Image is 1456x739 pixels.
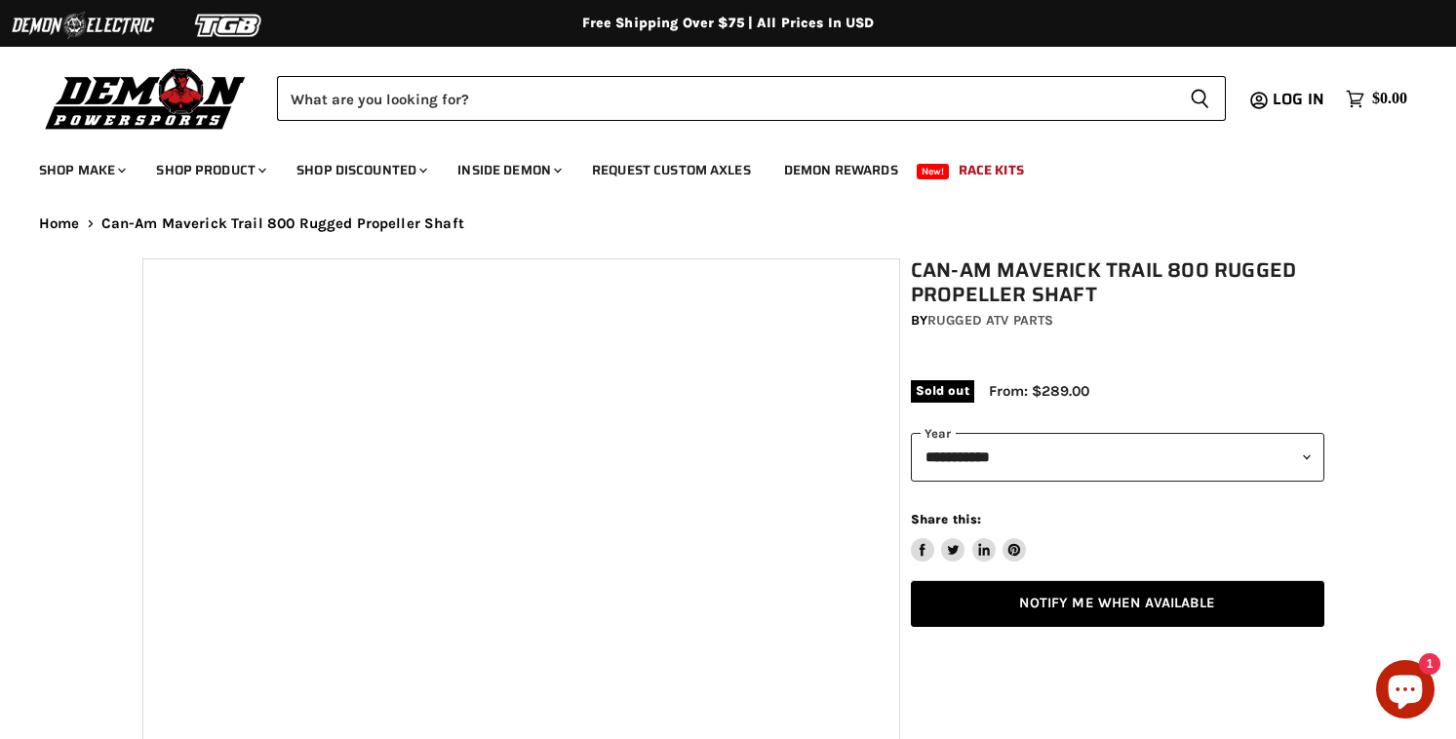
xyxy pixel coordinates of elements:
[911,258,1324,307] h1: Can-Am Maverick Trail 800 Rugged Propeller Shaft
[39,215,80,232] a: Home
[277,76,1174,121] input: Search
[39,63,253,133] img: Demon Powersports
[1336,85,1417,113] a: $0.00
[1174,76,1226,121] button: Search
[156,7,302,44] img: TGB Logo 2
[927,312,1053,329] a: Rugged ATV Parts
[911,433,1324,481] select: year
[24,142,1402,190] ul: Main menu
[911,512,981,526] span: Share this:
[141,150,278,190] a: Shop Product
[1370,660,1440,723] inbox-online-store-chat: Shopify online store chat
[443,150,573,190] a: Inside Demon
[769,150,913,190] a: Demon Rewards
[944,150,1039,190] a: Race Kits
[917,164,950,179] span: New!
[911,310,1324,331] div: by
[282,150,439,190] a: Shop Discounted
[577,150,766,190] a: Request Custom Axles
[911,581,1324,627] a: Notify Me When Available
[277,76,1226,121] form: Product
[10,7,156,44] img: Demon Electric Logo 2
[24,150,138,190] a: Shop Make
[989,382,1089,400] span: From: $289.00
[1372,90,1407,108] span: $0.00
[911,511,1027,563] aside: Share this:
[911,380,974,402] span: Sold out
[1264,91,1336,108] a: Log in
[101,215,464,232] span: Can-Am Maverick Trail 800 Rugged Propeller Shaft
[1273,87,1324,111] span: Log in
